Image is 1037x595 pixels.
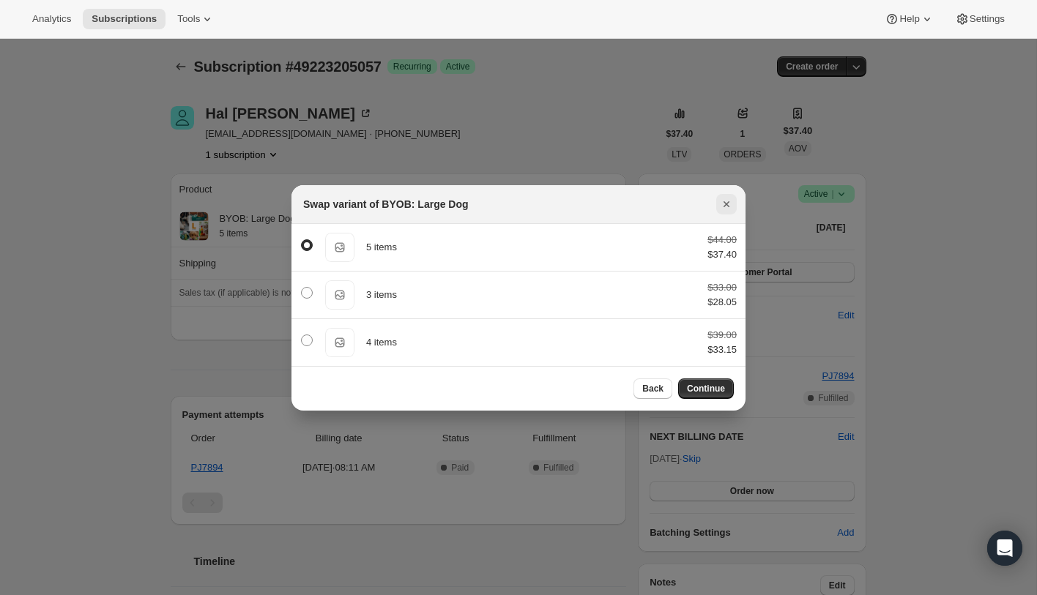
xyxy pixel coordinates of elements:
button: Subscriptions [83,9,166,29]
span: $33.15 [707,344,737,355]
span: $28.05 [707,296,737,307]
span: Back [642,383,664,394]
button: Tools [168,9,223,29]
h2: Swap variant of BYOB: Large Dog [303,197,469,212]
span: Tools [177,13,200,25]
div: $39.00 [707,328,737,343]
span: Subscriptions [92,13,157,25]
button: Continue [678,378,734,399]
span: Help [899,13,919,25]
div: $44.00 [707,233,737,247]
span: 5 items [366,242,397,252]
button: Close [716,194,737,214]
span: Analytics [32,13,71,25]
div: Open Intercom Messenger [987,531,1022,566]
span: 4 items [366,337,397,348]
button: Back [633,378,672,399]
button: Help [876,9,943,29]
div: $33.00 [707,280,737,295]
button: Analytics [23,9,80,29]
button: Settings [946,9,1014,29]
span: Settings [970,13,1005,25]
span: 3 items [366,289,397,300]
span: $37.40 [707,249,737,260]
span: Continue [687,383,725,394]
